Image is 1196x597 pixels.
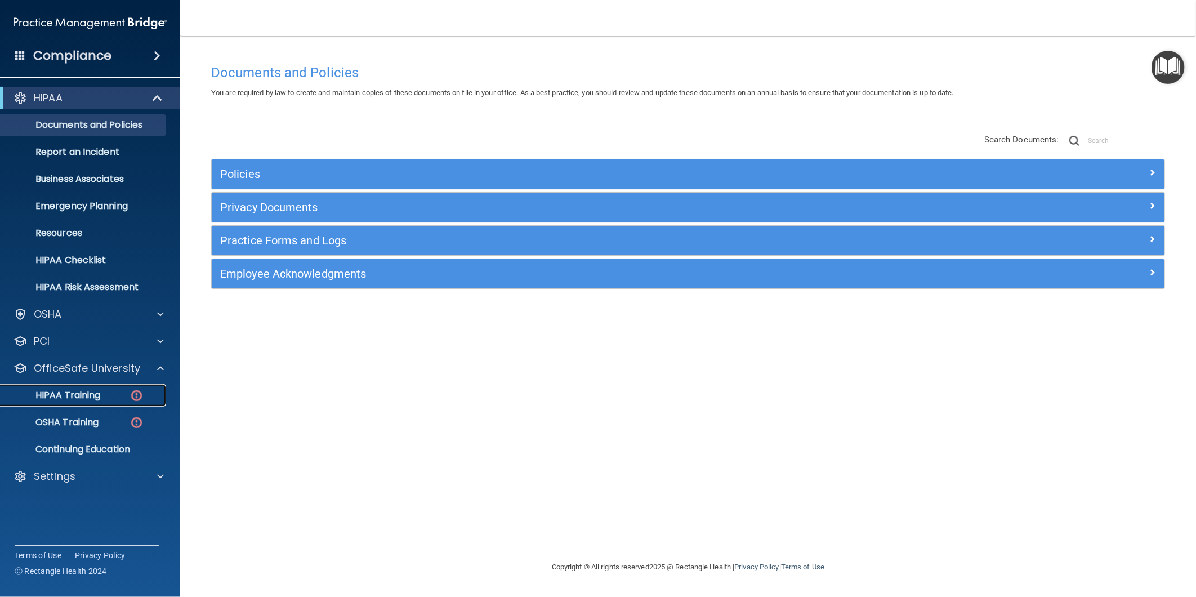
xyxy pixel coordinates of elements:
p: Resources [7,228,161,239]
a: Practice Forms and Logs [220,231,1156,250]
a: Terms of Use [781,563,824,571]
a: Policies [220,165,1156,183]
h5: Employee Acknowledgments [220,268,918,280]
div: Copyright © All rights reserved 2025 @ Rectangle Health | | [483,549,894,585]
span: Ⓒ Rectangle Health 2024 [15,565,107,577]
p: Documents and Policies [7,119,161,131]
a: Employee Acknowledgments [220,265,1156,283]
h4: Documents and Policies [211,65,1165,80]
img: danger-circle.6113f641.png [130,389,144,403]
img: danger-circle.6113f641.png [130,416,144,430]
a: Privacy Documents [220,198,1156,216]
p: Emergency Planning [7,201,161,212]
p: HIPAA Risk Assessment [7,282,161,293]
a: Terms of Use [15,550,61,561]
p: Report an Incident [7,146,161,158]
span: You are required by law to create and maintain copies of these documents on file in your office. ... [211,88,954,97]
iframe: Drift Widget Chat Controller [1002,518,1182,562]
img: PMB logo [14,12,167,34]
p: PCI [34,335,50,348]
a: Settings [14,470,164,483]
h5: Privacy Documents [220,201,918,213]
a: Privacy Policy [75,550,126,561]
p: Business Associates [7,173,161,185]
p: OSHA Training [7,417,99,428]
a: OSHA [14,308,164,321]
p: Continuing Education [7,444,161,455]
p: OfficeSafe University [34,362,140,375]
p: Settings [34,470,75,483]
p: OSHA [34,308,62,321]
h5: Policies [220,168,918,180]
a: HIPAA [14,91,163,105]
h4: Compliance [33,48,111,64]
img: ic-search.3b580494.png [1069,136,1079,146]
p: HIPAA [34,91,63,105]
button: Open Resource Center [1152,51,1185,84]
span: Search Documents: [984,135,1059,145]
p: HIPAA Training [7,390,100,401]
a: OfficeSafe University [14,362,164,375]
a: Privacy Policy [734,563,779,571]
input: Search [1088,132,1165,149]
a: PCI [14,335,164,348]
h5: Practice Forms and Logs [220,234,918,247]
p: HIPAA Checklist [7,255,161,266]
